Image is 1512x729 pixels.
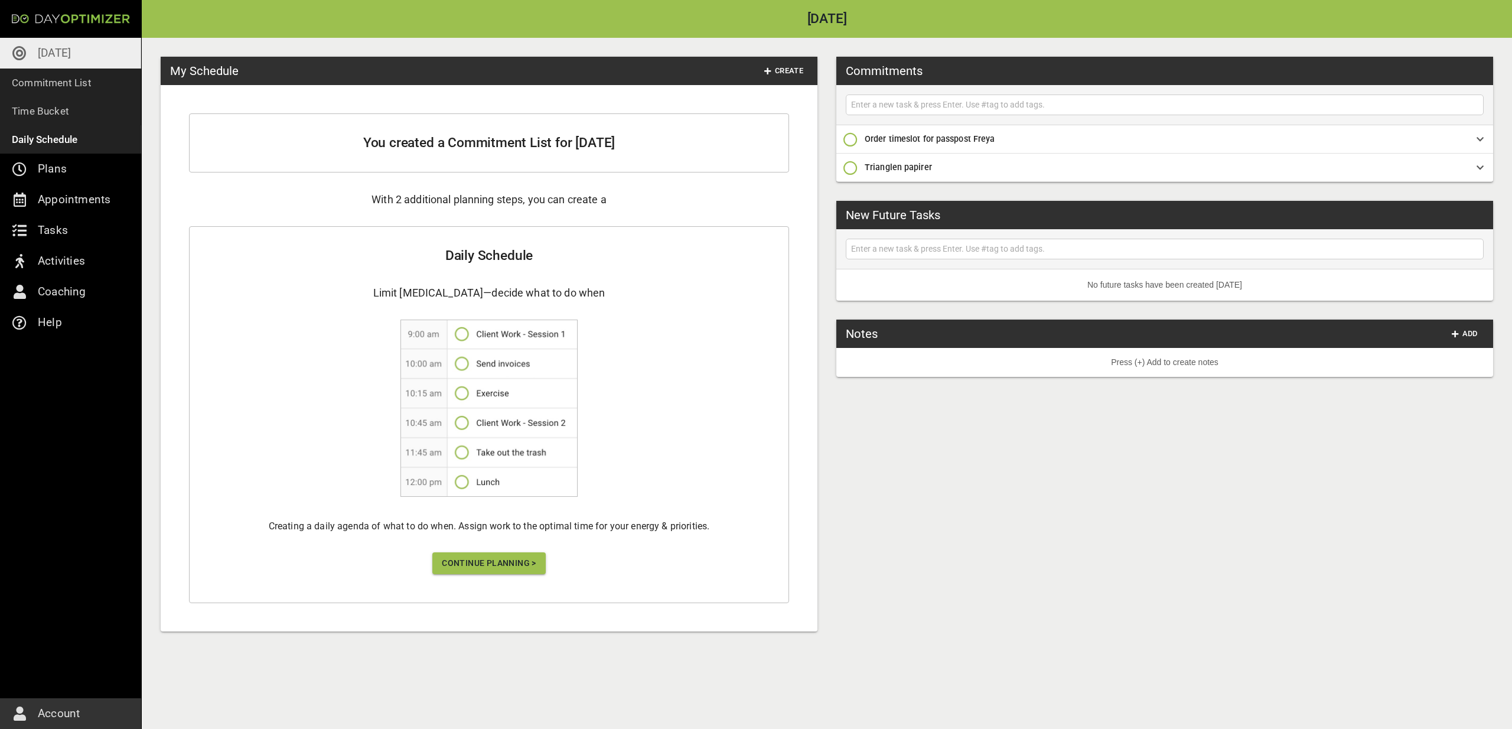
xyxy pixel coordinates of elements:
[142,12,1512,26] h2: [DATE]
[12,131,78,148] p: Daily Schedule
[849,97,1481,112] input: Enter a new task & press Enter. Use #tag to add tags.
[12,14,130,24] img: Day Optimizer
[846,206,940,224] h3: New Future Tasks
[846,356,1484,369] p: Press (+) Add to create notes
[836,125,1493,154] div: Order timeslot for passpost Freya
[170,62,239,80] h3: My Schedule
[38,252,85,271] p: Activities
[38,704,80,723] p: Account
[38,282,86,301] p: Coaching
[12,103,69,119] p: Time Bucket
[1446,325,1484,343] button: Add
[12,74,92,91] p: Commitment List
[199,285,779,301] h4: Limit [MEDICAL_DATA]—decide what to do when
[865,162,932,172] span: Trianglen papirer
[189,191,789,207] h4: With 2 additional planning steps, you can create a
[38,190,110,209] p: Appointments
[199,519,779,533] h6: Creating a daily agenda of what to do when. Assign work to the optimal time for your energy & pri...
[432,552,546,574] button: Continue Planning >
[199,246,779,266] h2: Daily Schedule
[849,242,1481,256] input: Enter a new task & press Enter. Use #tag to add tags.
[836,154,1493,182] div: Trianglen papirer
[846,325,878,343] h3: Notes
[760,62,808,80] button: Create
[208,133,770,153] h2: You created a Commitment List for [DATE]
[865,134,995,144] span: Order timeslot for passpost Freya
[764,64,803,78] span: Create
[38,221,68,240] p: Tasks
[1451,327,1479,341] span: Add
[846,62,923,80] h3: Commitments
[836,269,1493,301] li: No future tasks have been created [DATE]
[38,160,67,178] p: Plans
[442,556,536,571] span: Continue Planning >
[38,313,62,332] p: Help
[38,44,71,63] p: [DATE]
